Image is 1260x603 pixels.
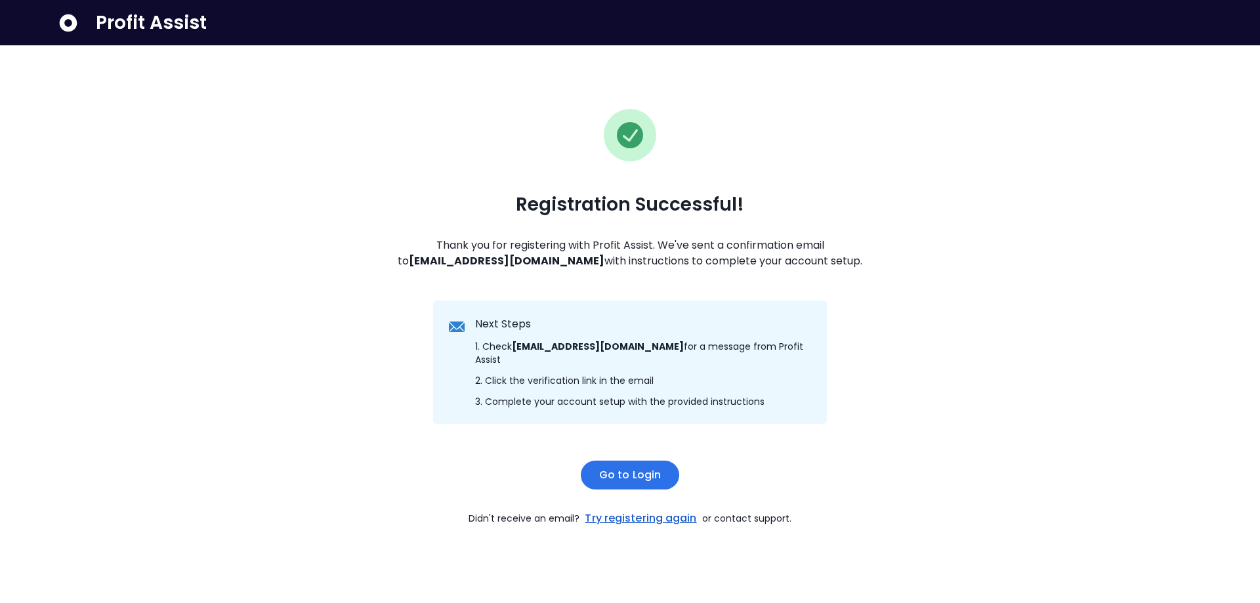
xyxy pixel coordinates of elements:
span: 2. Click the verification link in the email [475,374,654,387]
a: Try registering again [582,510,699,526]
strong: [EMAIL_ADDRESS][DOMAIN_NAME] [512,340,684,353]
button: Go to Login [581,461,679,489]
span: 1. Check for a message from Profit Assist [475,340,811,366]
span: Registration Successful! [516,193,744,217]
span: Thank you for registering with Profit Assist. We've sent a confirmation email to with instruction... [388,238,871,269]
span: Profit Assist [96,11,207,35]
span: Next Steps [475,316,531,332]
strong: [EMAIL_ADDRESS][DOMAIN_NAME] [409,253,604,268]
span: Go to Login [599,467,661,483]
span: Didn't receive an email? or contact support. [469,510,791,526]
span: 3. Complete your account setup with the provided instructions [475,395,765,408]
